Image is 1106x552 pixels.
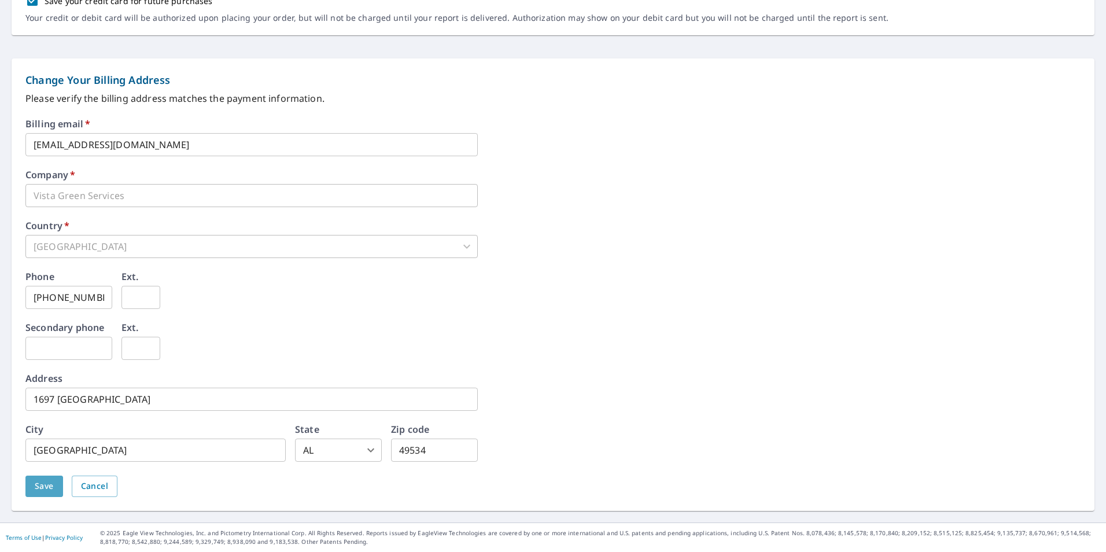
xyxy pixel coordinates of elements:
[295,439,382,462] div: AL
[25,91,1081,105] p: Please verify the billing address matches the payment information.
[72,476,117,497] button: Cancel
[35,479,54,494] span: Save
[295,425,319,434] label: State
[45,533,83,542] a: Privacy Policy
[6,534,83,541] p: |
[25,235,478,258] div: [GEOGRAPHIC_DATA]
[25,170,75,179] label: Company
[25,13,889,23] p: Your credit or debit card will be authorized upon placing your order, but will not be charged unt...
[25,323,104,332] label: Secondary phone
[25,476,63,497] button: Save
[25,221,69,230] label: Country
[121,272,139,281] label: Ext.
[25,374,62,383] label: Address
[25,119,90,128] label: Billing email
[121,323,139,332] label: Ext.
[391,425,429,434] label: Zip code
[81,479,108,494] span: Cancel
[6,533,42,542] a: Terms of Use
[25,425,44,434] label: City
[25,272,54,281] label: Phone
[25,72,1081,88] p: Change Your Billing Address
[100,529,1100,546] p: © 2025 Eagle View Technologies, Inc. and Pictometry International Corp. All Rights Reserved. Repo...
